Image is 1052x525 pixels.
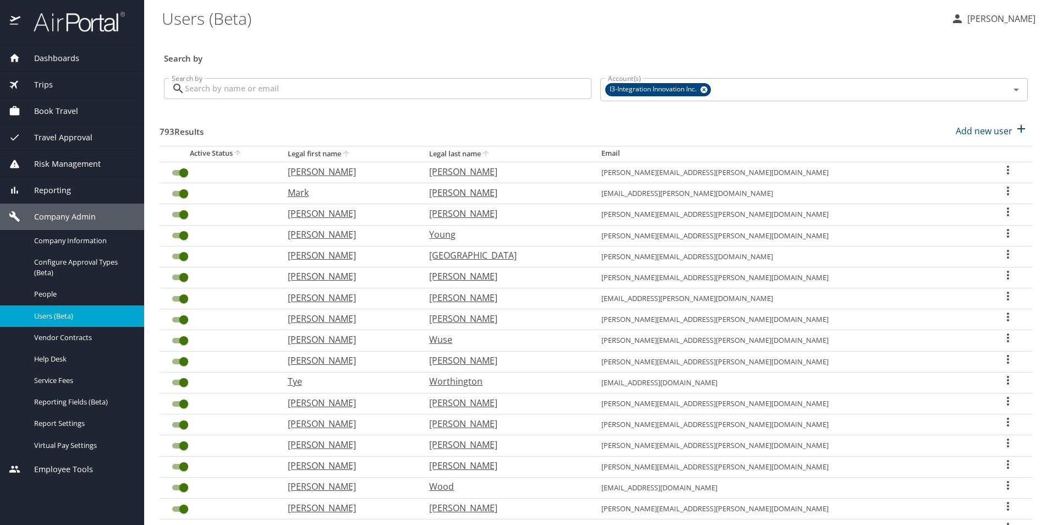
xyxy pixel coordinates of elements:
[288,480,408,493] p: [PERSON_NAME]
[34,397,131,407] span: Reporting Fields (Beta)
[288,165,408,178] p: [PERSON_NAME]
[288,270,408,283] p: [PERSON_NAME]
[34,236,131,246] span: Company Information
[429,459,579,472] p: [PERSON_NAME]
[20,105,78,117] span: Book Travel
[288,249,408,262] p: [PERSON_NAME]
[420,146,592,162] th: Legal last name
[34,257,131,278] span: Configure Approval Types (Beta)
[429,501,579,515] p: [PERSON_NAME]
[288,396,408,409] p: [PERSON_NAME]
[20,158,101,170] span: Risk Management
[288,207,408,220] p: [PERSON_NAME]
[429,354,579,367] p: [PERSON_NAME]
[429,270,579,283] p: [PERSON_NAME]
[593,477,984,498] td: [EMAIL_ADDRESS][DOMAIN_NAME]
[956,124,1012,138] p: Add new user
[288,354,408,367] p: [PERSON_NAME]
[164,46,1028,65] h3: Search by
[288,228,408,241] p: [PERSON_NAME]
[185,78,591,99] input: Search by name or email
[20,184,71,196] span: Reporting
[946,9,1040,29] button: [PERSON_NAME]
[593,204,984,225] td: [PERSON_NAME][EMAIL_ADDRESS][PERSON_NAME][DOMAIN_NAME]
[605,84,703,95] span: I3-Integration Innovation Inc.
[34,354,131,364] span: Help Desk
[288,291,408,304] p: [PERSON_NAME]
[341,149,352,160] button: sort
[21,11,125,32] img: airportal-logo.png
[429,228,579,241] p: Young
[429,249,579,262] p: [GEOGRAPHIC_DATA]
[593,498,984,519] td: [PERSON_NAME][EMAIL_ADDRESS][PERSON_NAME][DOMAIN_NAME]
[593,393,984,414] td: [PERSON_NAME][EMAIL_ADDRESS][PERSON_NAME][DOMAIN_NAME]
[34,418,131,429] span: Report Settings
[160,119,204,138] h3: 793 Results
[593,351,984,372] td: [PERSON_NAME][EMAIL_ADDRESS][PERSON_NAME][DOMAIN_NAME]
[20,463,93,475] span: Employee Tools
[593,330,984,351] td: [PERSON_NAME][EMAIL_ADDRESS][PERSON_NAME][DOMAIN_NAME]
[1009,82,1024,97] button: Open
[34,332,131,343] span: Vendor Contracts
[288,333,408,346] p: [PERSON_NAME]
[593,414,984,435] td: [PERSON_NAME][EMAIL_ADDRESS][PERSON_NAME][DOMAIN_NAME]
[279,146,421,162] th: Legal first name
[34,440,131,451] span: Virtual Pay Settings
[34,375,131,386] span: Service Fees
[160,146,279,162] th: Active Status
[162,1,942,35] h1: Users (Beta)
[10,11,21,32] img: icon-airportal.png
[20,211,96,223] span: Company Admin
[593,183,984,204] td: [EMAIL_ADDRESS][PERSON_NAME][DOMAIN_NAME]
[951,119,1032,143] button: Add new user
[20,79,53,91] span: Trips
[593,146,984,162] th: Email
[593,162,984,183] td: [PERSON_NAME][EMAIL_ADDRESS][PERSON_NAME][DOMAIN_NAME]
[605,83,711,96] div: I3-Integration Innovation Inc.
[593,267,984,288] td: [PERSON_NAME][EMAIL_ADDRESS][PERSON_NAME][DOMAIN_NAME]
[288,501,408,515] p: [PERSON_NAME]
[593,288,984,309] td: [EMAIL_ADDRESS][PERSON_NAME][DOMAIN_NAME]
[429,417,579,430] p: [PERSON_NAME]
[288,417,408,430] p: [PERSON_NAME]
[593,246,984,267] td: [PERSON_NAME][EMAIL_ADDRESS][DOMAIN_NAME]
[964,12,1035,25] p: [PERSON_NAME]
[429,438,579,451] p: [PERSON_NAME]
[593,372,984,393] td: [EMAIL_ADDRESS][DOMAIN_NAME]
[20,52,79,64] span: Dashboards
[593,435,984,456] td: [PERSON_NAME][EMAIL_ADDRESS][PERSON_NAME][DOMAIN_NAME]
[429,312,579,325] p: [PERSON_NAME]
[233,149,244,159] button: sort
[429,396,579,409] p: [PERSON_NAME]
[593,456,984,477] td: [PERSON_NAME][EMAIL_ADDRESS][PERSON_NAME][DOMAIN_NAME]
[429,165,579,178] p: [PERSON_NAME]
[34,289,131,299] span: People
[429,186,579,199] p: [PERSON_NAME]
[429,207,579,220] p: [PERSON_NAME]
[288,186,408,199] p: Mark
[429,480,579,493] p: Wood
[288,459,408,472] p: [PERSON_NAME]
[593,225,984,246] td: [PERSON_NAME][EMAIL_ADDRESS][PERSON_NAME][DOMAIN_NAME]
[429,333,579,346] p: Wuse
[34,311,131,321] span: Users (Beta)
[288,438,408,451] p: [PERSON_NAME]
[20,132,92,144] span: Travel Approval
[288,375,408,388] p: Tye
[288,312,408,325] p: [PERSON_NAME]
[429,291,579,304] p: [PERSON_NAME]
[481,149,492,160] button: sort
[593,309,984,330] td: [PERSON_NAME][EMAIL_ADDRESS][PERSON_NAME][DOMAIN_NAME]
[429,375,579,388] p: Worthington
